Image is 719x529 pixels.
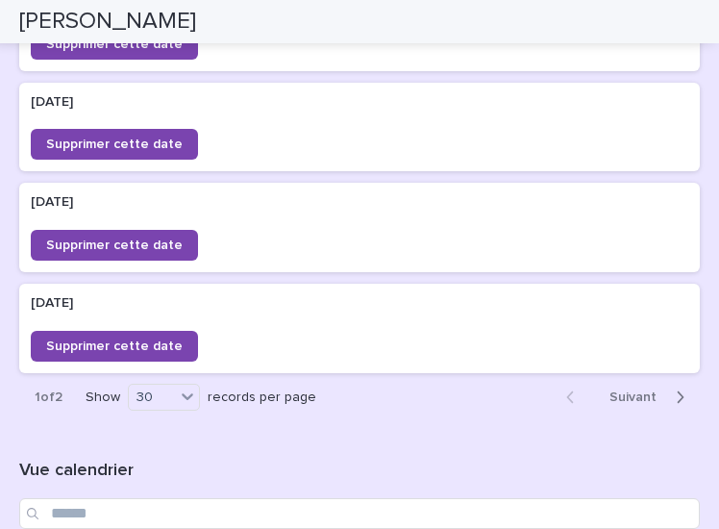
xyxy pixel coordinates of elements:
h2: [PERSON_NAME] [19,8,196,36]
h1: Vue calendrier [19,460,700,483]
p: Show [86,390,120,406]
p: [DATE] [31,90,77,111]
a: [DATE][DATE] Supprimer cette date [19,284,700,373]
a: [DATE][DATE] Supprimer cette date [19,83,700,172]
button: Next [602,389,700,406]
p: 1 of 2 [19,374,78,421]
p: records per page [208,390,316,406]
span: Supprimer cette date [46,138,183,151]
span: Next [609,390,668,404]
span: Supprimer cette date [46,340,183,353]
a: Supprimer cette date [31,331,198,362]
p: [DATE] [31,291,77,312]
a: [DATE][DATE] Supprimer cette date [19,183,700,272]
span: Supprimer cette date [46,239,183,252]
a: Supprimer cette date [31,230,198,261]
a: Supprimer cette date [31,129,198,160]
input: Search [19,498,700,529]
span: Supprimer cette date [46,38,183,51]
p: [DATE] [31,190,77,211]
div: 30 [129,386,175,408]
a: Supprimer cette date [31,29,198,60]
button: Back [551,389,602,406]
